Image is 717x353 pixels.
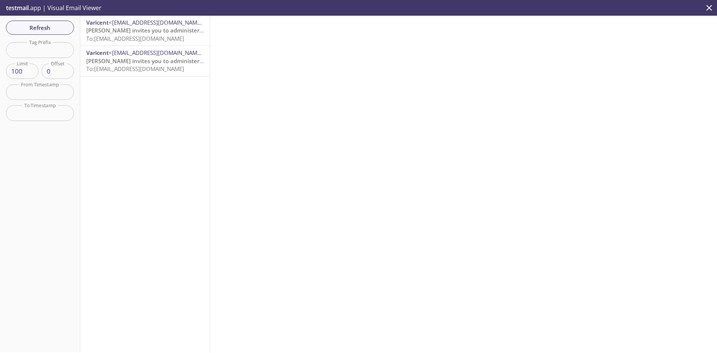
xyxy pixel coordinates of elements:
[109,49,205,56] span: <[EMAIL_ADDRESS][DOMAIN_NAME]>
[80,46,210,76] div: Varicent<[EMAIL_ADDRESS][DOMAIN_NAME]>[PERSON_NAME] invites you to administer an organizationTo:[...
[6,4,29,12] span: testmail
[86,49,109,56] span: Varicent
[12,23,68,32] span: Refresh
[6,21,74,35] button: Refresh
[86,27,243,34] span: [PERSON_NAME] invites you to administer an organization
[86,35,184,42] span: To: [EMAIL_ADDRESS][DOMAIN_NAME]
[86,19,109,26] span: Varicent
[80,16,210,46] div: Varicent<[EMAIL_ADDRESS][DOMAIN_NAME]>[PERSON_NAME] invites you to administer an organizationTo:[...
[80,16,210,77] nav: emails
[86,57,243,65] span: [PERSON_NAME] invites you to administer an organization
[109,19,205,26] span: <[EMAIL_ADDRESS][DOMAIN_NAME]>
[86,65,184,72] span: To: [EMAIL_ADDRESS][DOMAIN_NAME]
